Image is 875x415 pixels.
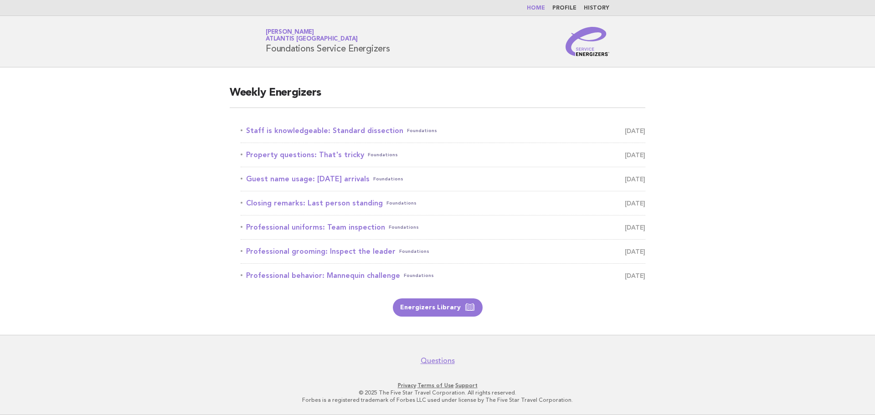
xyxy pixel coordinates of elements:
span: [DATE] [625,245,645,258]
h1: Foundations Service Energizers [266,30,390,53]
a: Professional uniforms: Team inspectionFoundations [DATE] [241,221,645,234]
span: Foundations [386,197,417,210]
a: Terms of Use [417,382,454,389]
a: Energizers Library [393,298,483,317]
a: Professional grooming: Inspect the leaderFoundations [DATE] [241,245,645,258]
img: Service Energizers [566,27,609,56]
p: Forbes is a registered trademark of Forbes LLC used under license by The Five Star Travel Corpora... [159,396,716,404]
span: Foundations [399,245,429,258]
span: [DATE] [625,173,645,185]
a: Closing remarks: Last person standingFoundations [DATE] [241,197,645,210]
a: Staff is knowledgeable: Standard dissectionFoundations [DATE] [241,124,645,137]
span: Foundations [373,173,403,185]
a: History [584,5,609,11]
p: · · [159,382,716,389]
span: [DATE] [625,269,645,282]
a: Property questions: That's trickyFoundations [DATE] [241,149,645,161]
a: Profile [552,5,576,11]
span: Foundations [389,221,419,234]
a: [PERSON_NAME]Atlantis [GEOGRAPHIC_DATA] [266,29,358,42]
a: Professional behavior: Mannequin challengeFoundations [DATE] [241,269,645,282]
p: © 2025 The Five Star Travel Corporation. All rights reserved. [159,389,716,396]
span: Foundations [404,269,434,282]
a: Home [527,5,545,11]
span: [DATE] [625,221,645,234]
a: Guest name usage: [DATE] arrivalsFoundations [DATE] [241,173,645,185]
span: Atlantis [GEOGRAPHIC_DATA] [266,36,358,42]
a: Questions [421,356,455,365]
h2: Weekly Energizers [230,86,645,108]
span: [DATE] [625,197,645,210]
span: [DATE] [625,124,645,137]
a: Privacy [398,382,416,389]
a: Support [455,382,478,389]
span: Foundations [368,149,398,161]
span: Foundations [407,124,437,137]
span: [DATE] [625,149,645,161]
